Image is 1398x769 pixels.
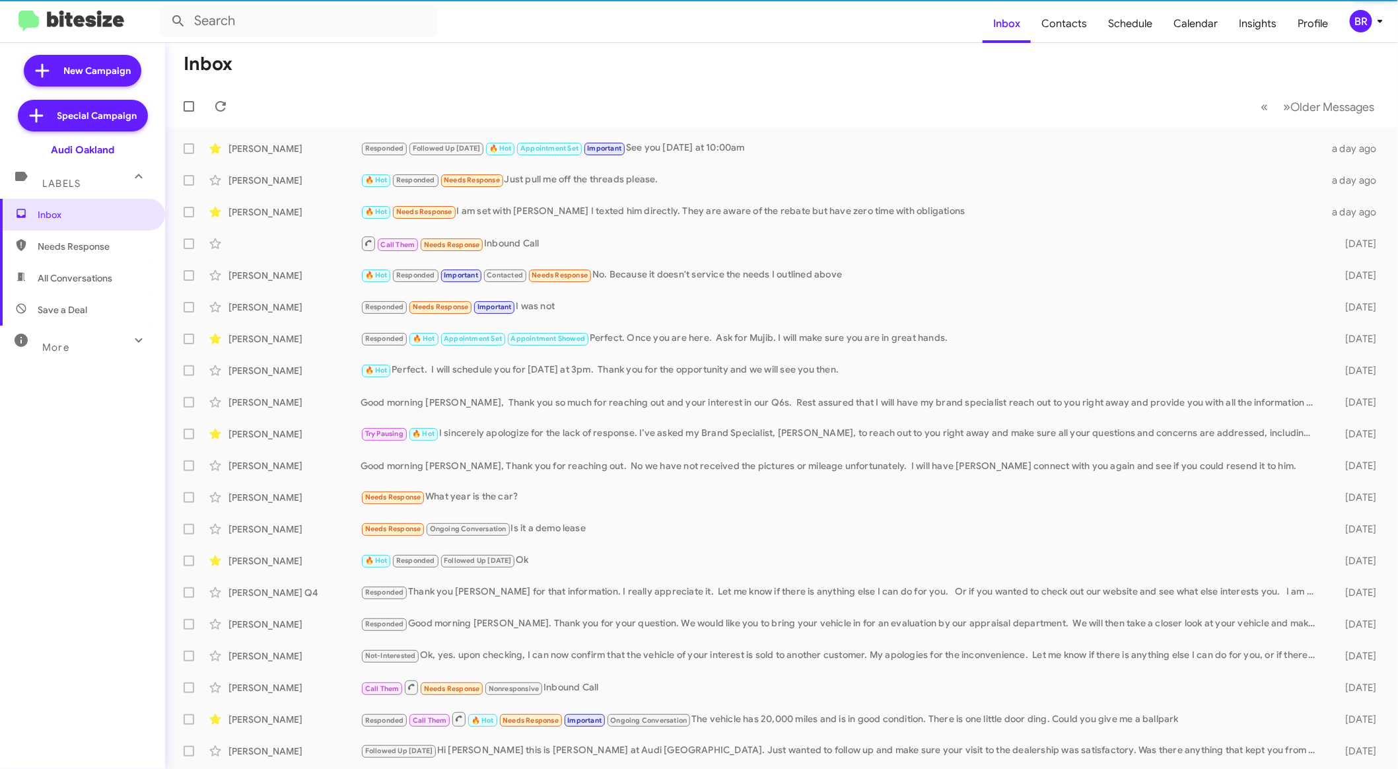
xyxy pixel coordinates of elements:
span: Responded [365,303,404,311]
a: Schedule [1098,5,1163,43]
div: No. Because it doesn't service the needs I outlined above [361,268,1323,283]
div: [DATE] [1323,459,1387,472]
div: [PERSON_NAME] [228,174,361,187]
div: [DATE] [1323,554,1387,568]
span: Nonresponsive [489,684,540,693]
div: BR [1350,10,1372,32]
div: Thank you [PERSON_NAME] for that information. I really appreciate it. Let me know if there is any... [361,585,1323,600]
div: [PERSON_NAME] Q4 [228,586,361,599]
div: Audi Oakland [51,143,114,157]
div: [DATE] [1323,364,1387,377]
div: [PERSON_NAME] [228,301,361,314]
a: Insights [1228,5,1287,43]
div: Hi [PERSON_NAME] this is [PERSON_NAME] at Audi [GEOGRAPHIC_DATA]. Just wanted to follow up and ma... [361,743,1323,758]
span: Important [587,144,621,153]
span: Not-Interested [365,651,416,660]
div: [PERSON_NAME] [228,396,361,409]
div: [PERSON_NAME] [228,269,361,282]
span: Inbox [38,208,150,221]
div: [PERSON_NAME] [228,649,361,663]
span: Needs Response [365,525,421,533]
span: Responded [365,144,404,153]
span: Profile [1287,5,1339,43]
div: See you [DATE] at 10:00am [361,141,1323,156]
span: 🔥 Hot [365,271,388,279]
span: New Campaign [63,64,131,77]
span: 🔥 Hot [472,716,494,725]
div: The vehicle has 20,000 miles and is in good condition. There is one little door ding. Could you g... [361,711,1323,727]
span: Followed Up [DATE] [444,556,512,565]
span: Needs Response [424,240,480,249]
div: [PERSON_NAME] [228,205,361,219]
div: Inbound Call [361,235,1323,252]
span: Save a Deal [38,303,87,316]
div: Just pull me off the threads please. [361,172,1323,188]
span: 🔥 Hot [365,207,388,216]
span: Important [567,716,602,725]
div: Is it a demo lease [361,521,1323,536]
span: 🔥 Hot [413,334,435,343]
span: Labels [42,178,81,190]
button: Previous [1253,93,1276,120]
span: Try Pausing [365,429,403,438]
div: [DATE] [1323,301,1387,314]
span: Needs Response [532,271,588,279]
span: Special Campaign [57,109,137,122]
span: Followed Up [DATE] [365,747,433,755]
a: Special Campaign [18,100,148,131]
div: [PERSON_NAME] [228,745,361,758]
span: Needs Response [424,684,480,693]
div: [PERSON_NAME] [228,459,361,472]
span: More [42,342,69,353]
div: Perfect. I will schedule you for [DATE] at 3pm. Thank you for the opportunity and we will see you... [361,363,1323,378]
span: All Conversations [38,272,112,285]
span: Appointment Set [520,144,578,153]
a: Contacts [1031,5,1098,43]
div: Good morning [PERSON_NAME], Thank you so much for reaching out and your interest in our Q6s. Rest... [361,396,1323,409]
div: [DATE] [1323,523,1387,536]
div: [DATE] [1323,237,1387,250]
button: BR [1339,10,1383,32]
span: Contacted [487,271,523,279]
div: a day ago [1323,205,1387,219]
div: [DATE] [1323,396,1387,409]
div: What year is the car? [361,490,1323,505]
span: 🔥 Hot [412,429,435,438]
div: [DATE] [1323,681,1387,694]
span: Ongoing Conversation [610,716,687,725]
span: Needs Response [396,207,452,216]
div: [PERSON_NAME] [228,681,361,694]
span: Call Them [413,716,447,725]
div: [DATE] [1323,649,1387,663]
span: 🔥 Hot [489,144,512,153]
div: I sincerely apologize for the lack of response. I’ve asked my Brand Specialist, [PERSON_NAME], to... [361,426,1323,441]
button: Next [1275,93,1382,120]
span: Inbox [983,5,1031,43]
div: a day ago [1323,174,1387,187]
div: Ok [361,553,1323,568]
span: Needs Response [444,176,500,184]
div: I am set with [PERSON_NAME] I texted him directly. They are aware of the rebate but have zero tim... [361,204,1323,219]
a: Calendar [1163,5,1228,43]
div: I was not [361,299,1323,314]
span: Important [477,303,512,311]
span: Needs Response [413,303,469,311]
div: [PERSON_NAME] [228,618,361,631]
span: 🔥 Hot [365,176,388,184]
span: Appointment Set [444,334,502,343]
span: Responded [396,556,435,565]
span: Needs Response [503,716,559,725]
span: Responded [365,716,404,725]
nav: Page navigation example [1253,93,1382,120]
div: [PERSON_NAME] [228,364,361,377]
div: a day ago [1323,142,1387,155]
span: Responded [365,620,404,628]
div: [DATE] [1323,427,1387,441]
input: Search [160,5,437,37]
div: Ok, yes. upon checking, I can now confirm that the vehicle of your interest is sold to another cu... [361,648,1323,663]
div: [PERSON_NAME] [228,523,361,536]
